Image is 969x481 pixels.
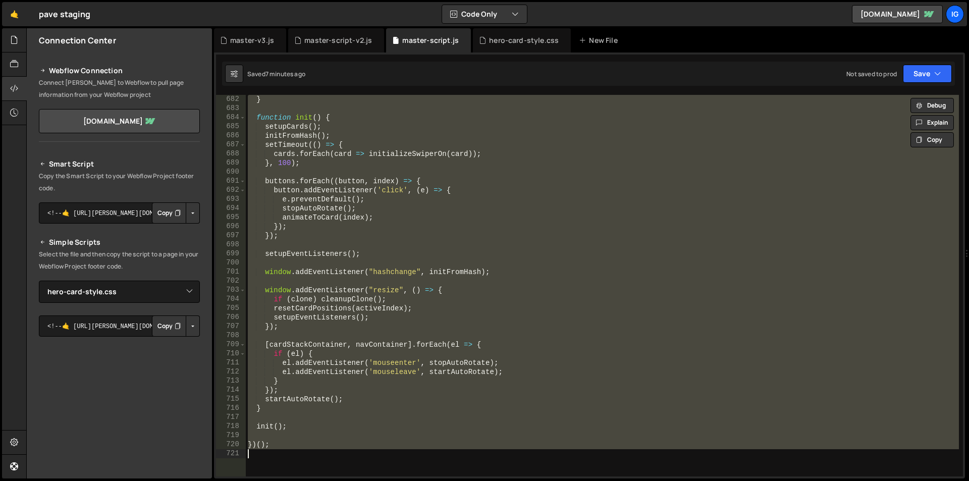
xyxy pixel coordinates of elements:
[216,186,246,195] div: 692
[216,177,246,186] div: 691
[216,131,246,140] div: 686
[216,249,246,258] div: 699
[216,258,246,268] div: 700
[216,286,246,295] div: 703
[216,349,246,358] div: 710
[39,170,200,194] p: Copy the Smart Script to your Webflow Project footer code.
[910,98,954,113] button: Debug
[216,140,246,149] div: 687
[216,377,246,386] div: 713
[216,322,246,331] div: 707
[216,358,246,367] div: 711
[216,213,246,222] div: 695
[39,353,201,444] iframe: YouTube video player
[216,277,246,286] div: 702
[216,431,246,440] div: 719
[230,35,274,45] div: master-v3.js
[216,331,246,340] div: 708
[2,2,27,26] a: 🤙
[216,240,246,249] div: 698
[39,158,200,170] h2: Smart Script
[216,204,246,213] div: 694
[946,5,964,23] a: ig
[216,295,246,304] div: 704
[216,404,246,413] div: 716
[247,70,305,78] div: Saved
[39,8,90,20] div: pave staging
[910,132,954,147] button: Copy
[39,109,200,133] a: [DOMAIN_NAME]
[216,440,246,449] div: 720
[152,315,200,337] div: Button group with nested dropdown
[216,367,246,377] div: 712
[216,449,246,458] div: 721
[304,35,372,45] div: master-script-v2.js
[216,222,246,231] div: 696
[216,231,246,240] div: 697
[216,95,246,104] div: 682
[910,115,954,130] button: Explain
[39,202,200,224] textarea: <!--🤙 [URL][PERSON_NAME][DOMAIN_NAME]> <script>document.addEventListener("DOMContentLoaded", func...
[39,35,116,46] h2: Connection Center
[402,35,459,45] div: master-script.js
[152,202,200,224] div: Button group with nested dropdown
[39,248,200,273] p: Select the file and then copy the script to a page in your Webflow Project footer code.
[442,5,527,23] button: Code Only
[216,268,246,277] div: 701
[216,149,246,158] div: 688
[265,70,305,78] div: 7 minutes ago
[903,65,952,83] button: Save
[216,122,246,131] div: 685
[39,236,200,248] h2: Simple Scripts
[216,386,246,395] div: 714
[39,315,200,337] textarea: <!--🤙 [URL][PERSON_NAME][DOMAIN_NAME]> <script>document.addEventListener("DOMContentLoaded", func...
[216,340,246,349] div: 709
[846,70,897,78] div: Not saved to prod
[216,422,246,431] div: 718
[216,304,246,313] div: 705
[216,195,246,204] div: 693
[39,77,200,101] p: Connect [PERSON_NAME] to Webflow to pull page information from your Webflow project
[216,168,246,177] div: 690
[579,35,621,45] div: New File
[216,413,246,422] div: 717
[216,395,246,404] div: 715
[39,65,200,77] h2: Webflow Connection
[216,104,246,113] div: 683
[489,35,559,45] div: hero-card-style.css
[852,5,943,23] a: [DOMAIN_NAME]
[216,113,246,122] div: 684
[152,315,186,337] button: Copy
[216,158,246,168] div: 689
[152,202,186,224] button: Copy
[216,313,246,322] div: 706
